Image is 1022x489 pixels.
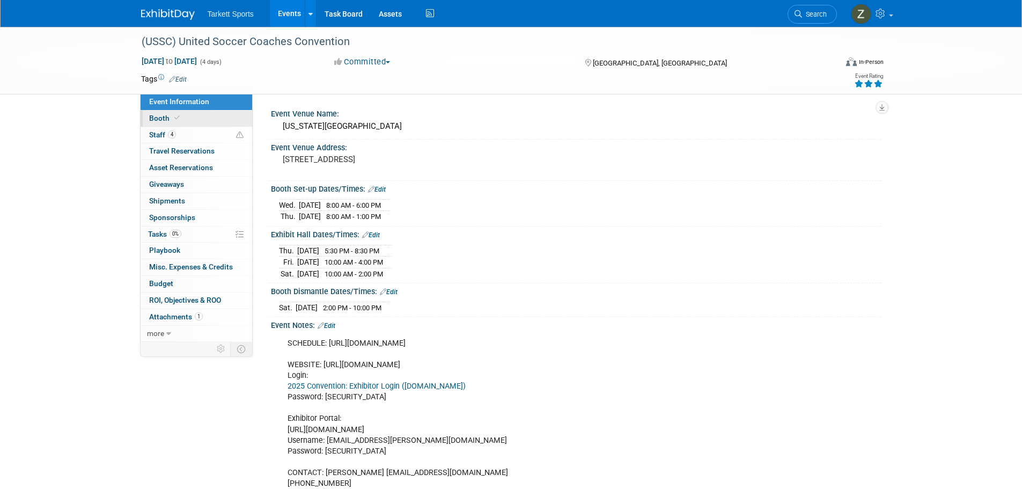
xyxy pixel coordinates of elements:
[323,304,381,312] span: 2:00 PM - 10:00 PM
[593,59,727,67] span: [GEOGRAPHIC_DATA], [GEOGRAPHIC_DATA]
[279,211,299,222] td: Thu.
[236,130,244,140] span: Potential Scheduling Conflict -- at least one attendee is tagged in another overlapping event.
[318,322,335,330] a: Edit
[774,56,884,72] div: Event Format
[174,115,180,121] i: Booth reservation complete
[195,312,203,320] span: 1
[149,163,213,172] span: Asset Reservations
[141,127,252,143] a: Staff4
[149,130,176,139] span: Staff
[170,230,181,238] span: 0%
[164,57,174,65] span: to
[149,246,180,254] span: Playbook
[296,302,318,313] td: [DATE]
[141,56,197,66] span: [DATE] [DATE]
[288,382,466,391] a: 2025 Convention: Exhibitor Login ([DOMAIN_NAME])
[297,257,319,268] td: [DATE]
[141,210,252,226] a: Sponsorships
[279,302,296,313] td: Sat.
[149,262,233,271] span: Misc. Expenses & Credits
[168,130,176,138] span: 4
[271,106,881,119] div: Event Venue Name:
[851,4,871,24] img: Zak Sigler
[149,147,215,155] span: Travel Reservations
[138,32,821,52] div: (USSC) United Soccer Coaches Convention
[141,74,187,84] td: Tags
[846,57,857,66] img: Format-Inperson.png
[279,245,297,257] td: Thu.
[271,283,881,297] div: Booth Dismantle Dates/Times:
[169,76,187,83] a: Edit
[297,268,319,279] td: [DATE]
[141,309,252,325] a: Attachments1
[271,140,881,153] div: Event Venue Address:
[299,211,321,222] td: [DATE]
[141,243,252,259] a: Playbook
[141,276,252,292] a: Budget
[230,342,252,356] td: Toggle Event Tabs
[279,257,297,268] td: Fri.
[141,111,252,127] a: Booth
[271,227,881,240] div: Exhibit Hall Dates/Times:
[141,9,195,20] img: ExhibitDay
[802,10,827,18] span: Search
[788,5,837,24] a: Search
[141,259,252,275] a: Misc. Expenses & Credits
[149,279,173,288] span: Budget
[279,268,297,279] td: Sat.
[283,155,513,164] pre: [STREET_ADDRESS]
[149,196,185,205] span: Shipments
[279,118,873,135] div: [US_STATE][GEOGRAPHIC_DATA]
[149,312,203,321] span: Attachments
[149,97,209,106] span: Event Information
[325,247,379,255] span: 5:30 PM - 8:30 PM
[330,56,394,68] button: Committed
[380,288,398,296] a: Edit
[326,201,381,209] span: 8:00 AM - 6:00 PM
[858,58,884,66] div: In-Person
[279,199,299,211] td: Wed.
[149,296,221,304] span: ROI, Objectives & ROO
[297,245,319,257] td: [DATE]
[325,270,383,278] span: 10:00 AM - 2:00 PM
[326,213,381,221] span: 8:00 AM - 1:00 PM
[141,94,252,110] a: Event Information
[325,258,383,266] span: 10:00 AM - 4:00 PM
[141,160,252,176] a: Asset Reservations
[212,342,231,356] td: Personalize Event Tab Strip
[148,230,181,238] span: Tasks
[271,317,881,331] div: Event Notes:
[149,213,195,222] span: Sponsorships
[141,193,252,209] a: Shipments
[368,186,386,193] a: Edit
[271,181,881,195] div: Booth Set-up Dates/Times:
[141,177,252,193] a: Giveaways
[199,59,222,65] span: (4 days)
[141,326,252,342] a: more
[149,180,184,188] span: Giveaways
[299,199,321,211] td: [DATE]
[854,74,883,79] div: Event Rating
[141,293,252,309] a: ROI, Objectives & ROO
[147,329,164,338] span: more
[362,231,380,239] a: Edit
[141,143,252,159] a: Travel Reservations
[149,114,182,122] span: Booth
[141,227,252,243] a: Tasks0%
[208,10,254,18] span: Tarkett Sports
